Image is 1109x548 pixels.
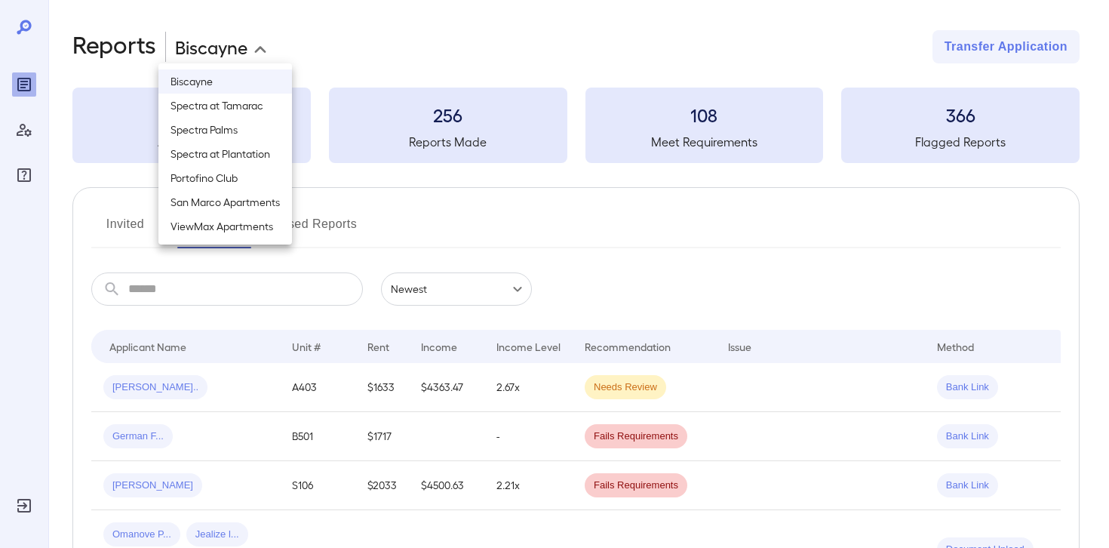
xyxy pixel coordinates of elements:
[158,118,292,142] li: Spectra Palms
[158,94,292,118] li: Spectra at Tamarac
[158,214,292,239] li: ViewMax Apartments
[158,142,292,166] li: Spectra at Plantation
[158,166,292,190] li: Portofino Club
[158,69,292,94] li: Biscayne
[158,190,292,214] li: San Marco Apartments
